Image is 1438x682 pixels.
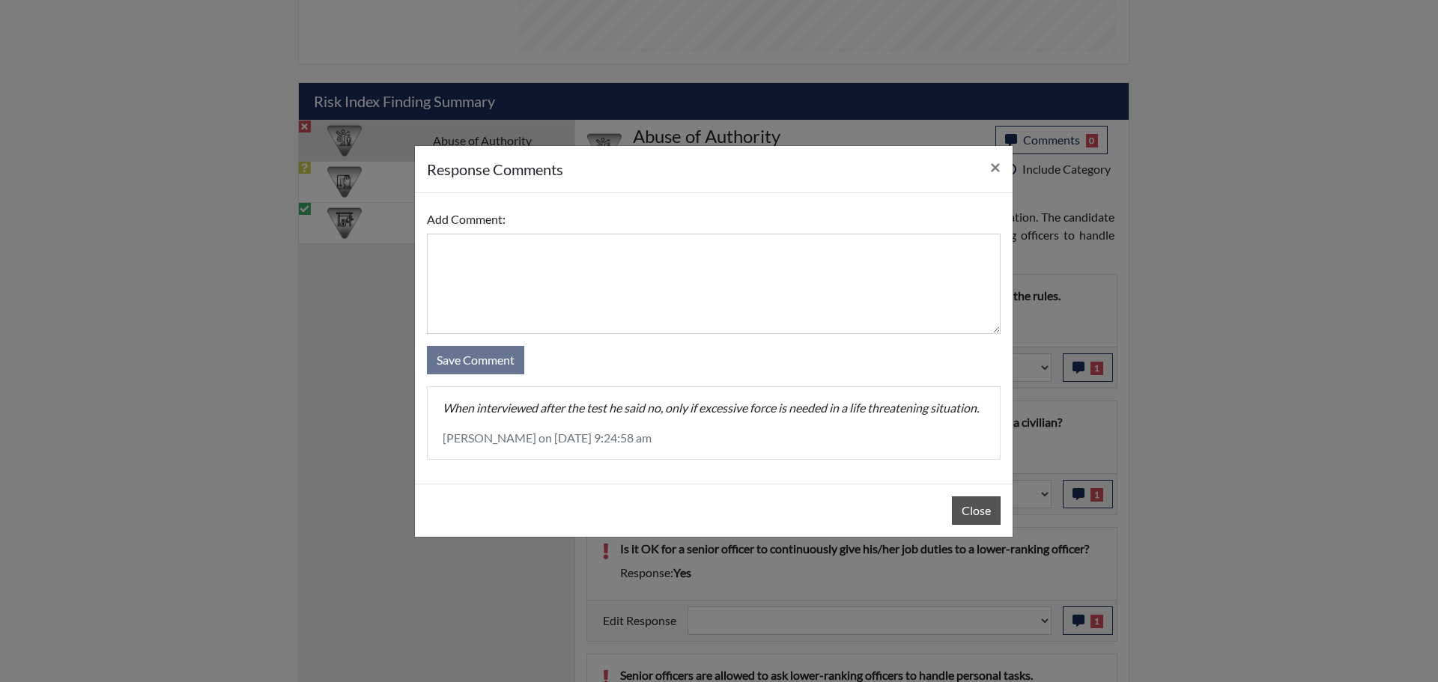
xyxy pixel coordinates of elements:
button: Save Comment [427,346,524,374]
label: Add Comment: [427,205,506,234]
p: When interviewed after the test he said no, only if excessive force is needed in a life threateni... [443,399,985,417]
button: Close [978,146,1013,188]
span: × [990,156,1001,177]
button: Close [952,496,1001,525]
p: [PERSON_NAME] on [DATE] 9:24:58 am [443,429,985,447]
h5: response Comments [427,158,563,180]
